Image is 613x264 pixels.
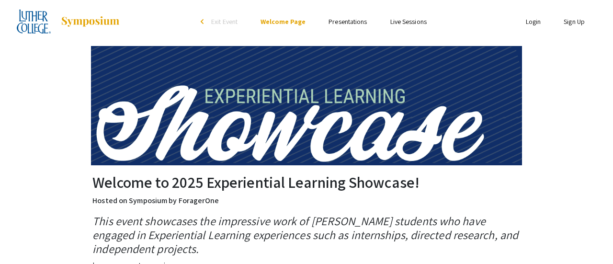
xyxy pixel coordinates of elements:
[526,17,541,26] a: Login
[564,17,585,26] a: Sign Up
[17,10,120,34] a: 2025 Experiential Learning Showcase
[211,17,238,26] span: Exit Event
[329,17,367,26] a: Presentations
[92,173,521,191] h2: Welcome to 2025 Experiential Learning Showcase!
[17,10,51,34] img: 2025 Experiential Learning Showcase
[92,195,521,207] p: Hosted on Symposium by ForagerOne
[390,17,427,26] a: Live Sessions
[91,46,522,165] img: 2025 Experiential Learning Showcase
[92,213,518,256] em: This event showcases the impressive work of [PERSON_NAME] students who have engaged in Experienti...
[261,17,306,26] a: Welcome Page
[201,19,206,24] div: arrow_back_ios
[60,16,120,27] img: Symposium by ForagerOne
